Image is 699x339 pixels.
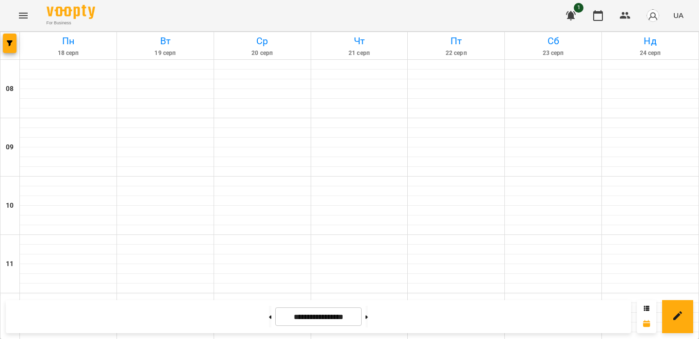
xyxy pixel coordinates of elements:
[6,84,14,94] h6: 08
[118,49,212,58] h6: 19 серп
[669,6,687,24] button: UA
[216,49,309,58] h6: 20 серп
[313,34,406,49] h6: Чт
[409,49,503,58] h6: 22 серп
[506,34,600,49] h6: Сб
[21,34,115,49] h6: Пн
[216,34,309,49] h6: Ср
[574,3,583,13] span: 1
[313,49,406,58] h6: 21 серп
[646,9,660,22] img: avatar_s.png
[603,49,697,58] h6: 24 серп
[6,259,14,269] h6: 11
[603,34,697,49] h6: Нд
[118,34,212,49] h6: Вт
[47,20,95,26] span: For Business
[12,4,35,27] button: Menu
[6,200,14,211] h6: 10
[21,49,115,58] h6: 18 серп
[506,49,600,58] h6: 23 серп
[6,142,14,153] h6: 09
[47,5,95,19] img: Voopty Logo
[409,34,503,49] h6: Пт
[673,10,683,20] span: UA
